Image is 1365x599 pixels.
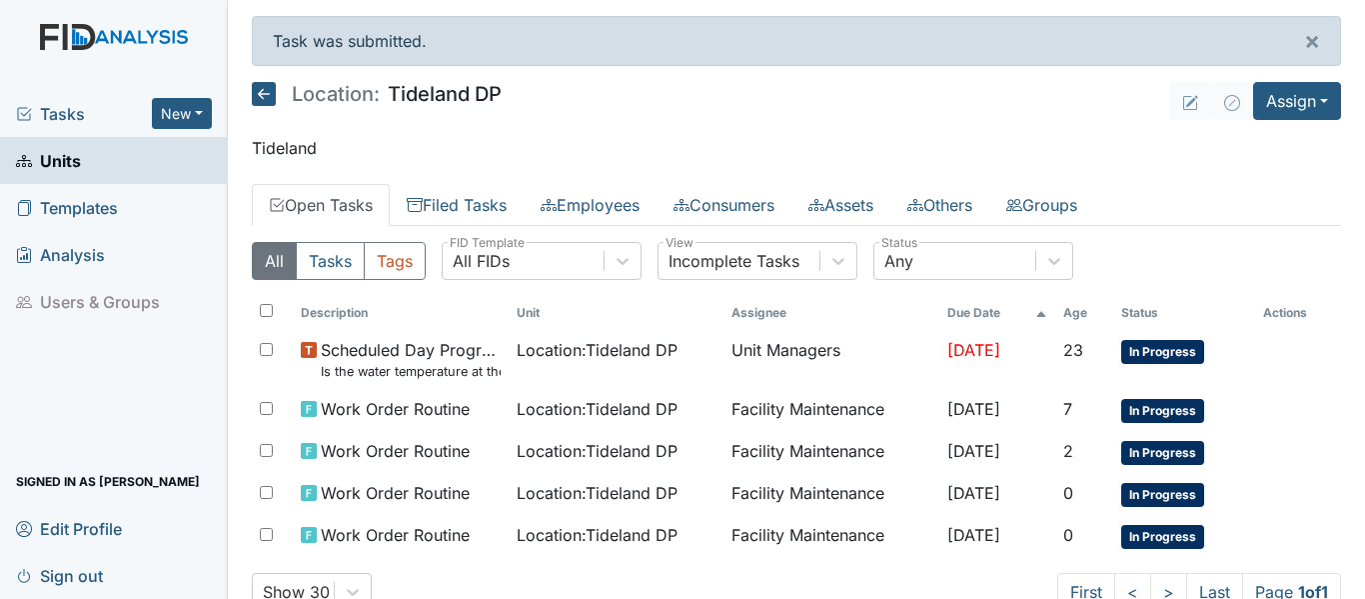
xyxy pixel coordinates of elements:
span: [DATE] [947,525,1000,545]
button: × [1284,17,1340,65]
td: Facility Maintenance [723,431,938,473]
span: Work Order Routine [321,439,470,463]
span: [DATE] [947,483,1000,503]
span: Edit Profile [16,513,122,544]
span: In Progress [1121,441,1204,465]
span: [DATE] [947,399,1000,419]
h5: Tideland DP [252,82,502,106]
div: Any [884,249,913,273]
td: Facility Maintenance [723,389,938,431]
span: [DATE] [947,441,1000,461]
th: Assignee [723,296,938,330]
td: Facility Maintenance [723,515,938,557]
button: Assign [1253,82,1341,120]
th: Toggle SortBy [1055,296,1112,330]
span: Signed in as [PERSON_NAME] [16,466,200,497]
span: Analysis [16,239,105,270]
span: 0 [1063,525,1073,545]
button: New [152,98,212,129]
div: Task was submitted. [252,16,1341,66]
span: Units [16,145,81,176]
th: Actions [1255,296,1341,330]
span: Location : Tideland DP [517,523,678,547]
span: Scheduled Day Program Inspection Is the water temperature at the kitchen sink between 100 to 110 ... [321,338,500,381]
th: Toggle SortBy [293,296,508,330]
th: Toggle SortBy [509,296,723,330]
span: 0 [1063,483,1073,503]
span: 23 [1063,340,1083,360]
span: Work Order Routine [321,481,470,505]
span: Work Order Routine [321,523,470,547]
span: In Progress [1121,525,1204,549]
span: Location : Tideland DP [517,439,678,463]
a: Employees [524,184,657,226]
span: 7 [1063,399,1072,419]
input: Toggle All Rows Selected [260,304,273,317]
th: Toggle SortBy [1113,296,1255,330]
span: In Progress [1121,483,1204,507]
span: 2 [1063,441,1073,461]
span: Templates [16,192,118,223]
div: Type filter [252,242,426,280]
div: All FIDs [453,249,510,273]
span: In Progress [1121,340,1204,364]
span: Location : Tideland DP [517,481,678,505]
span: Location : Tideland DP [517,397,678,421]
a: Filed Tasks [390,184,524,226]
button: Tags [364,242,426,280]
small: Is the water temperature at the kitchen sink between 100 to 110 degrees? [321,362,500,381]
a: Consumers [657,184,791,226]
span: [DATE] [947,340,1000,360]
a: Assets [791,184,890,226]
button: Tasks [296,242,365,280]
a: Groups [989,184,1094,226]
td: Unit Managers [723,330,938,389]
span: × [1304,26,1320,55]
span: In Progress [1121,399,1204,423]
a: Tasks [16,102,152,126]
span: Work Order Routine [321,397,470,421]
button: All [252,242,297,280]
div: Incomplete Tasks [669,249,799,273]
a: Open Tasks [252,184,390,226]
a: Others [890,184,989,226]
span: Location : Tideland DP [517,338,678,362]
td: Facility Maintenance [723,473,938,515]
p: Tideland [252,136,1341,160]
th: Toggle SortBy [939,296,1055,330]
span: Location: [292,84,380,104]
span: Sign out [16,560,103,591]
